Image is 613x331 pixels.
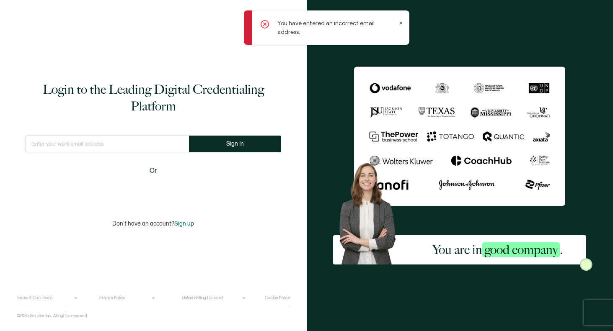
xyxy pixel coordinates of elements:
[150,166,157,176] span: Or
[99,295,125,300] a: Privacy Policy
[265,295,290,300] a: Cookie Policy
[432,241,563,258] h2: You are in .
[226,141,244,147] span: Sign In
[174,220,194,227] span: Sign up
[26,136,189,152] input: Enter your work email address
[277,19,397,36] p: You have entered an incorrect email address.
[580,258,592,271] img: Sertifier Login
[17,295,52,300] a: Terms & Conditions
[189,136,281,152] button: Sign In
[101,182,206,200] iframe: Sign in with Google Button
[482,242,560,257] span: good company
[354,67,565,205] img: Sertifier Login - You are in <span class="strong-h">good company</span>.
[23,81,284,115] h1: Login to the Leading Digital Credentialing Platform
[112,220,194,227] p: Don't have an account?
[333,158,409,264] img: Sertifier Login - You are in <span class="strong-h">good company</span>. Hero
[17,313,88,318] p: ©2025 Sertifier Inc.. All rights reserved.
[182,295,223,300] a: Online Selling Contract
